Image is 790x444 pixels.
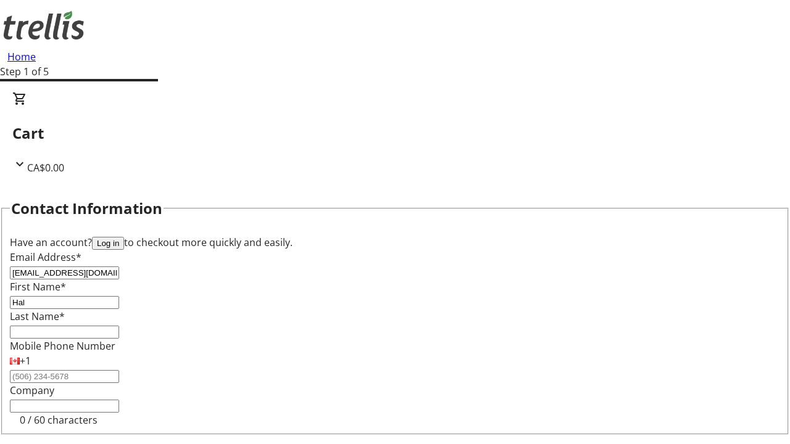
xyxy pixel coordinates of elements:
[20,413,98,427] tr-character-limit: 0 / 60 characters
[10,280,66,294] label: First Name*
[10,370,119,383] input: (506) 234-5678
[10,339,115,353] label: Mobile Phone Number
[92,237,124,250] button: Log in
[10,310,65,323] label: Last Name*
[12,122,778,144] h2: Cart
[10,235,780,250] div: Have an account? to checkout more quickly and easily.
[10,250,81,264] label: Email Address*
[27,161,64,175] span: CA$0.00
[10,384,54,397] label: Company
[11,197,162,220] h2: Contact Information
[12,91,778,175] div: CartCA$0.00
